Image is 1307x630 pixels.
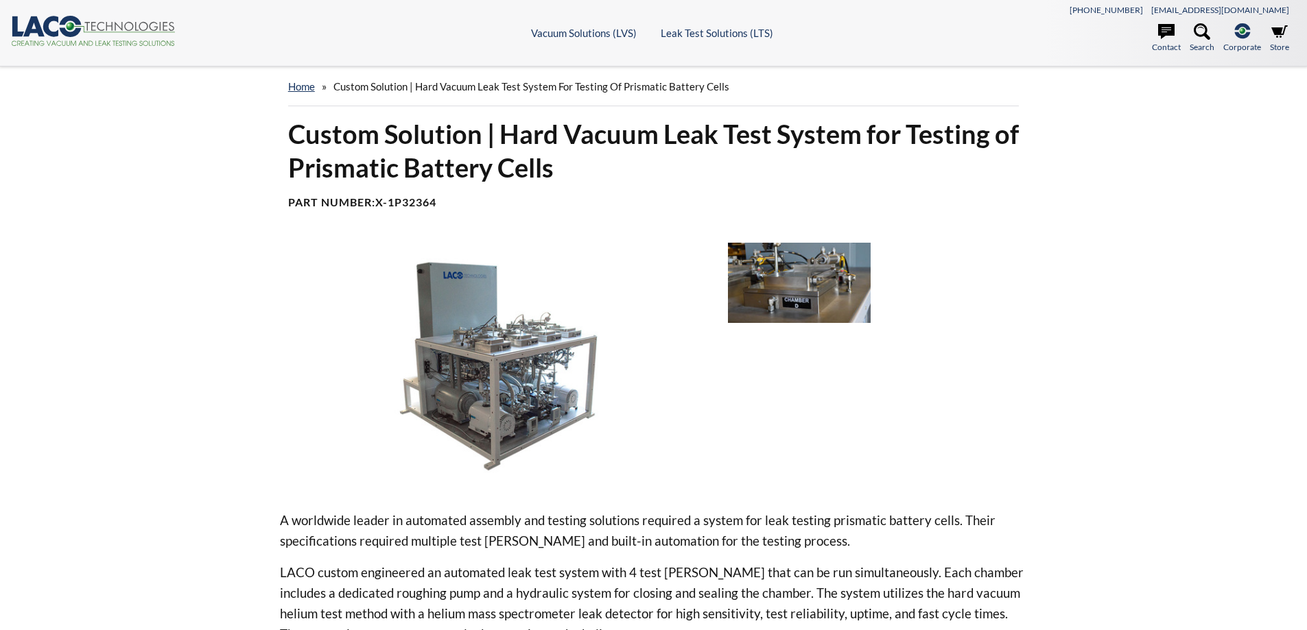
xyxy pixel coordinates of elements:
[1070,5,1143,15] a: [PHONE_NUMBER]
[333,80,729,93] span: Custom Solution | Hard Vacuum Leak Test System for Testing of Prismatic Battery Cells
[288,67,1020,106] div: »
[1270,23,1289,53] a: Store
[375,195,436,208] b: X-1P32364
[1152,23,1181,53] a: Contact
[661,27,773,39] a: Leak Test Solutions (LTS)
[1223,40,1261,53] span: Corporate
[1151,5,1289,15] a: [EMAIL_ADDRESS][DOMAIN_NAME]
[280,510,1028,551] p: A worldwide leader in automated assembly and testing solutions required a system for leak testing...
[288,117,1020,185] h1: Custom Solution | Hard Vacuum Leak Test System for Testing of Prismatic Battery Cells
[1190,23,1214,53] a: Search
[288,195,1020,210] h4: Part Number:
[288,80,315,93] a: home
[280,243,718,488] img: Leak Test System with 4 test chambers
[728,243,871,322] img: Leak test chamber close up
[531,27,637,39] a: Vacuum Solutions (LVS)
